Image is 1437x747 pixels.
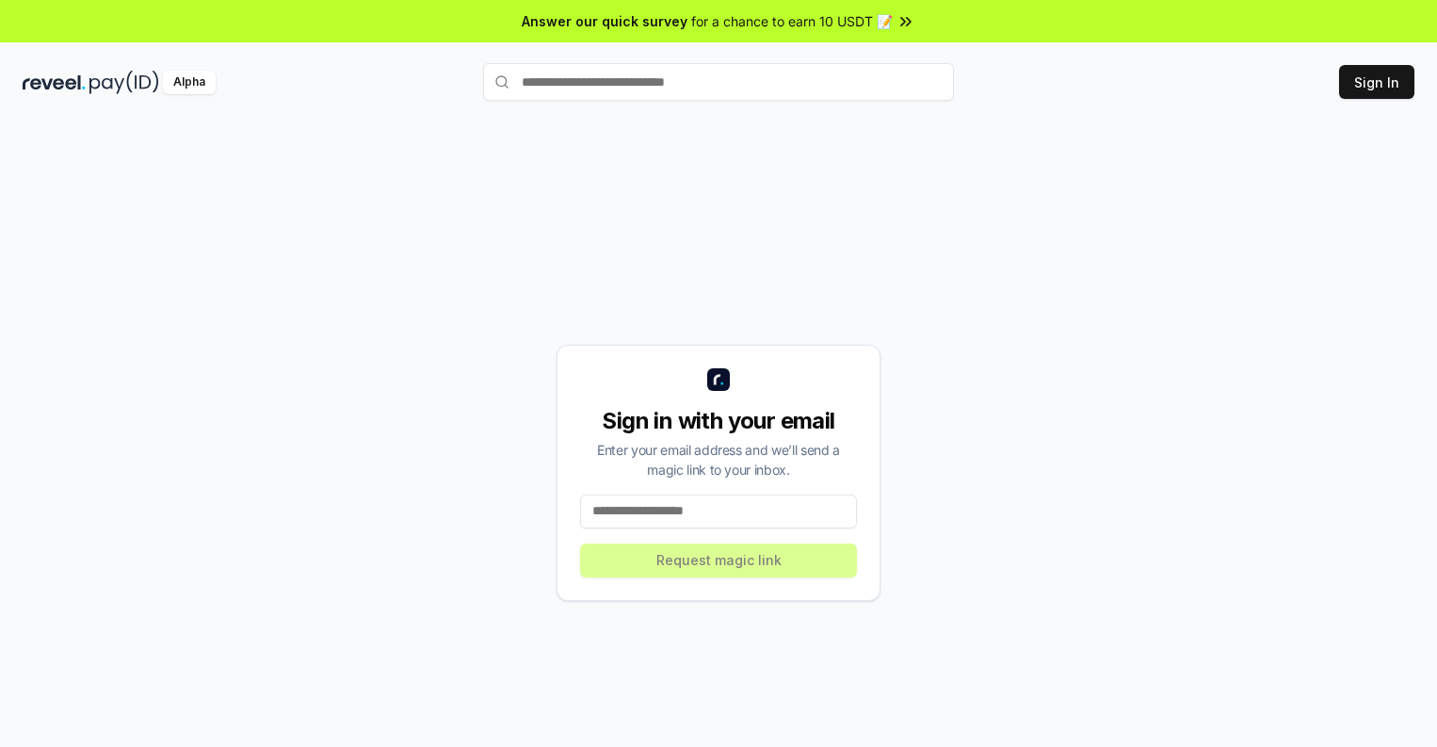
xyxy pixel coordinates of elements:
[580,406,857,436] div: Sign in with your email
[522,11,687,31] span: Answer our quick survey
[23,71,86,94] img: reveel_dark
[691,11,893,31] span: for a chance to earn 10 USDT 📝
[89,71,159,94] img: pay_id
[163,71,216,94] div: Alpha
[707,368,730,391] img: logo_small
[580,440,857,479] div: Enter your email address and we’ll send a magic link to your inbox.
[1339,65,1414,99] button: Sign In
